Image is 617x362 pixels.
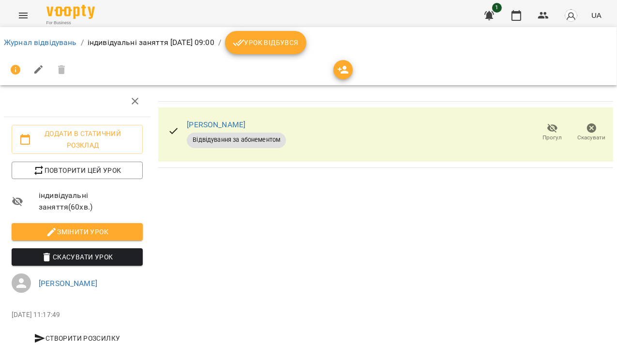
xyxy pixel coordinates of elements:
[187,136,286,144] span: Відвідування за абонементом
[4,38,77,47] a: Журнал відвідувань
[39,190,143,212] span: індивідуальні заняття ( 60 хв. )
[187,120,245,129] a: [PERSON_NAME]
[81,37,84,48] li: /
[533,119,572,146] button: Прогул
[4,31,613,54] nav: breadcrumb
[12,223,143,241] button: Змінити урок
[88,37,214,48] p: індивідуальні заняття [DATE] 09:00
[39,279,97,288] a: [PERSON_NAME]
[218,37,221,48] li: /
[19,226,135,238] span: Змінити урок
[578,134,606,142] span: Скасувати
[564,9,578,22] img: avatar_s.png
[19,165,135,176] span: Повторити цей урок
[12,330,143,347] button: Створити розсилку
[12,125,143,154] button: Додати в статичний розклад
[19,251,135,263] span: Скасувати Урок
[492,3,502,13] span: 1
[591,10,602,20] span: UA
[12,248,143,266] button: Скасувати Урок
[12,310,143,320] p: [DATE] 11:17:49
[543,134,562,142] span: Прогул
[46,20,95,26] span: For Business
[225,31,306,54] button: Урок відбувся
[587,6,605,24] button: UA
[572,119,611,146] button: Скасувати
[12,4,35,27] button: Menu
[15,332,139,344] span: Створити розсилку
[19,128,135,151] span: Додати в статичний розклад
[46,5,95,19] img: Voopty Logo
[233,37,299,48] span: Урок відбувся
[12,162,143,179] button: Повторити цей урок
